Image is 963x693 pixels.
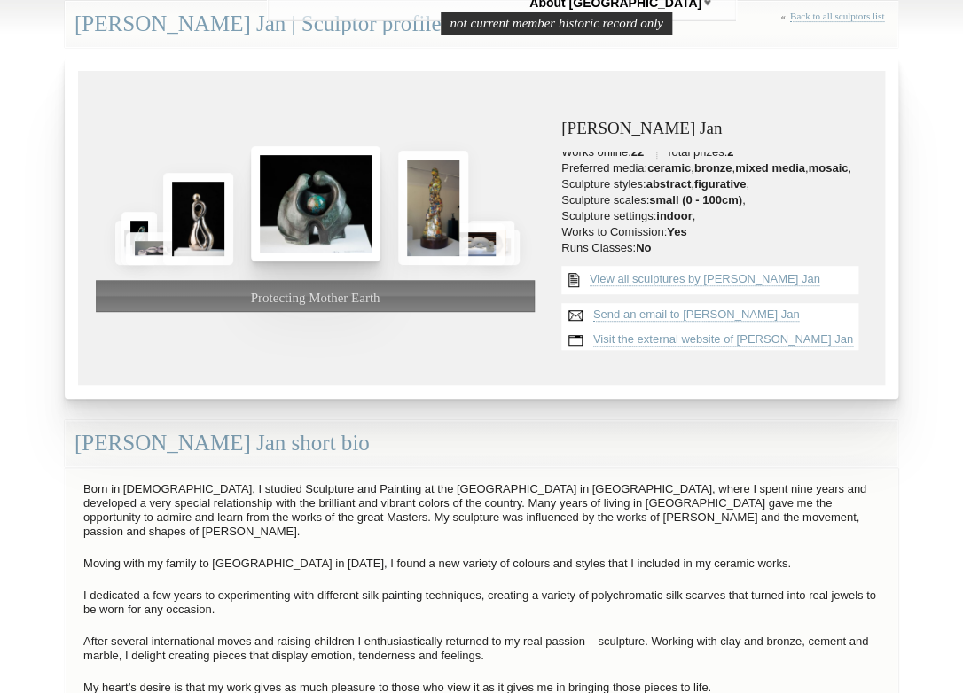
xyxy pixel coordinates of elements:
img: Send an email to Monica Mauer Jan [561,303,590,328]
li: Sculpture settings: , [561,209,867,223]
a: Visit the external website of [PERSON_NAME] Jan [593,332,853,346]
strong: indoor [656,209,692,222]
strong: mixed media [735,161,805,175]
li: Preferred media: , , , , [561,161,867,175]
p: I dedicated a few years to experimenting with different silk painting techniques, creating a vari... [74,584,889,621]
img: Infinity [163,173,234,265]
strong: figurative [694,177,747,191]
strong: 22 [631,145,644,159]
a: Back to all sculptors list [790,11,884,22]
img: Infinite Woman [442,223,505,265]
li: Works online: Total prizes: [561,145,867,160]
div: [PERSON_NAME] Jan | Sculptor profile [65,1,898,48]
img: Feeling Treasured [115,221,143,265]
img: My Life Journey [398,151,468,265]
strong: bronze [694,161,732,175]
p: After several international moves and raising children I enthusiastically returned to my real pas... [74,630,889,667]
p: Born in [DEMOGRAPHIC_DATA], I studied Sculpture and Painting at the [GEOGRAPHIC_DATA] in [GEOGRAP... [74,478,889,543]
li: Runs Classes: [561,241,867,255]
img: Madonna & Child [121,212,157,265]
strong: small (0 - 100cm) [649,193,742,206]
span: not current member historic record only [441,12,671,35]
p: Moving with my family to [GEOGRAPHIC_DATA] in [DATE], I found a new variety of colours and styles... [74,552,889,575]
span: Protecting Mother Earth [251,291,380,305]
div: [PERSON_NAME] Jan short bio [65,420,898,467]
img: Protecting Mother Earth [468,221,514,265]
a: Send an email to [PERSON_NAME] Jan [593,308,800,322]
strong: mosaic [808,161,848,175]
img: Visit website [561,328,590,353]
li: Sculpture scales: , [561,193,867,207]
img: Protecting Mother Earth [251,146,380,261]
strong: No [636,241,651,254]
img: View all {sculptor_name} sculptures list [561,266,586,294]
strong: ceramic [647,161,691,175]
h3: [PERSON_NAME] Jan [561,120,867,138]
div: « [780,11,889,42]
a: View all sculptures by [PERSON_NAME] Jan [590,272,820,286]
strong: 2 [727,145,733,159]
li: Works to Comission: [561,225,867,239]
strong: Yes [667,225,686,238]
li: Sculpture styles: , , [561,177,867,191]
strong: abstract [646,177,691,191]
img: Contemplation [126,232,188,265]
